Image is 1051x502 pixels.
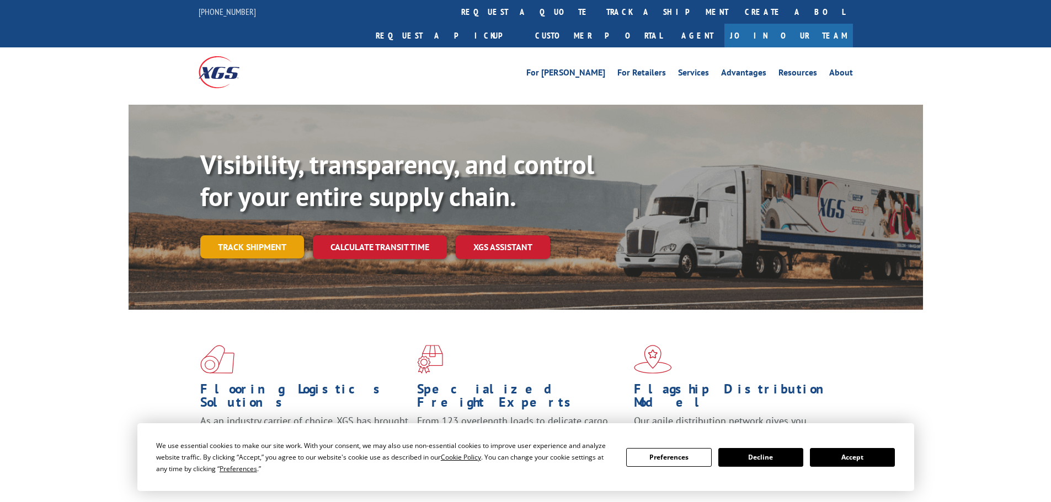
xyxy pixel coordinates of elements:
[137,423,914,491] div: Cookie Consent Prompt
[200,345,234,374] img: xgs-icon-total-supply-chain-intelligence-red
[526,68,605,80] a: For [PERSON_NAME]
[617,68,666,80] a: For Retailers
[634,382,842,414] h1: Flagship Distribution Model
[441,452,481,462] span: Cookie Policy
[670,24,724,47] a: Agent
[456,235,550,259] a: XGS ASSISTANT
[678,68,709,80] a: Services
[626,448,711,467] button: Preferences
[200,147,594,213] b: Visibility, transparency, and control for your entire supply chain.
[721,68,766,80] a: Advantages
[200,382,409,414] h1: Flooring Logistics Solutions
[810,448,895,467] button: Accept
[367,24,527,47] a: Request a pickup
[220,464,257,473] span: Preferences
[200,414,408,454] span: As an industry carrier of choice, XGS has brought innovation and dedication to flooring logistics...
[199,6,256,17] a: [PHONE_NUMBER]
[634,345,672,374] img: xgs-icon-flagship-distribution-model-red
[417,345,443,374] img: xgs-icon-focused-on-flooring-red
[829,68,853,80] a: About
[156,440,613,474] div: We use essential cookies to make our site work. With your consent, we may also use non-essential ...
[527,24,670,47] a: Customer Portal
[200,235,304,258] a: Track shipment
[634,414,837,440] span: Our agile distribution network gives you nationwide inventory management on demand.
[417,382,626,414] h1: Specialized Freight Experts
[313,235,447,259] a: Calculate transit time
[724,24,853,47] a: Join Our Team
[718,448,803,467] button: Decline
[778,68,817,80] a: Resources
[417,414,626,463] p: From 123 overlength loads to delicate cargo, our experienced staff knows the best way to move you...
